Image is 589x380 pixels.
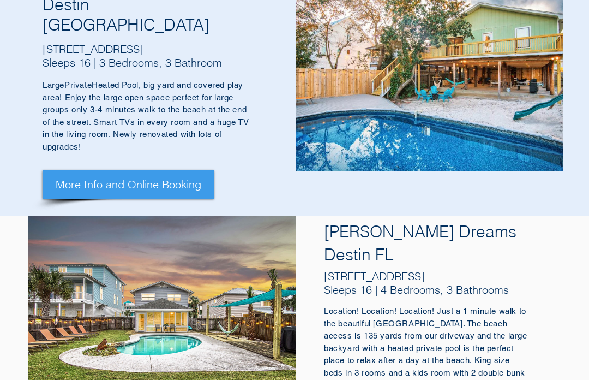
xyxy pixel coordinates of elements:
h4: [PERSON_NAME] Dreams Destin FL [324,221,531,267]
span: Private [64,81,92,90]
a: More Info and Online Booking [43,171,214,199]
span: More Info and Online Booking [56,177,201,193]
span: Heated Pool, big yard and covered play area! Enjoy the large open space perfect for large groups ... [43,81,249,152]
h5: [STREET_ADDRESS] [324,270,521,283]
span: Large [43,81,64,90]
h5: Sleeps 16 | 4 Bedrooms, 3 Bathrooms [324,283,521,297]
h5: [STREET_ADDRESS] [43,43,239,56]
h5: Sleeps 16 | 3 Bedrooms, 3 Bathroom [43,56,239,70]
